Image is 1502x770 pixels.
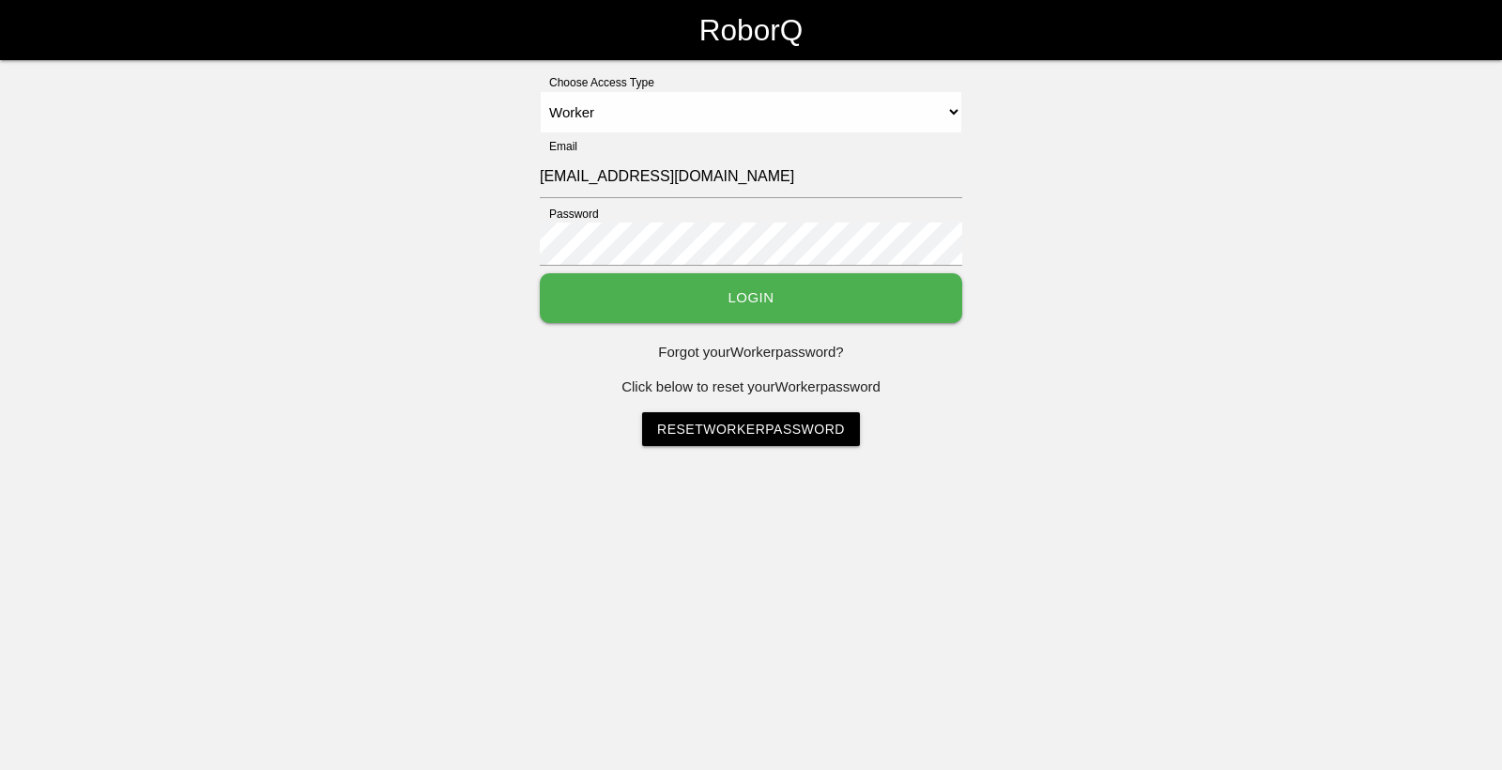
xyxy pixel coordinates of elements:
a: ResetWorkerPassword [642,412,860,446]
p: Click below to reset your Worker password [540,377,962,398]
button: Login [540,273,962,323]
label: Password [540,206,599,223]
p: Forgot your Worker password? [540,342,962,363]
label: Choose Access Type [540,74,654,91]
label: Email [540,138,577,155]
